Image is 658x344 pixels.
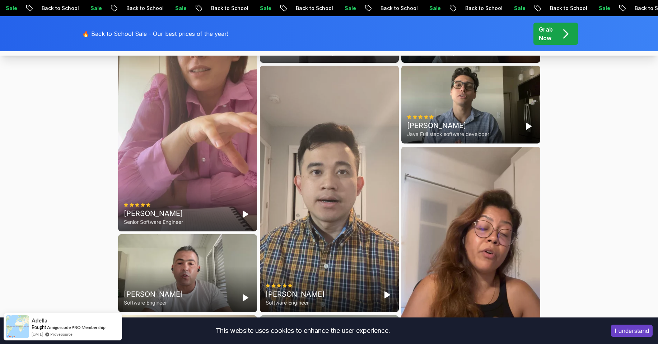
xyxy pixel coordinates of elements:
[407,131,489,138] div: Java Full stack software developer
[258,5,281,12] p: Sale
[512,5,535,12] p: Sale
[6,315,29,338] img: provesource social proof notification image
[4,5,27,12] p: Sale
[597,5,620,12] p: Sale
[5,323,600,339] div: This website uses cookies to enhance the user experience.
[611,325,653,337] button: Accept cookies
[124,208,183,218] div: [PERSON_NAME]
[548,5,597,12] p: Back to School
[125,5,173,12] p: Back to School
[209,5,258,12] p: Back to School
[124,299,183,306] div: Software Engineer
[124,289,183,299] div: [PERSON_NAME]
[82,29,228,38] p: 🔥 Back to School Sale - Our best prices of the year!
[50,331,73,337] a: ProveSource
[239,208,251,220] button: Play
[463,5,512,12] p: Back to School
[124,218,183,226] div: Senior Software Engineer
[32,317,47,324] span: Adella
[523,121,534,132] button: Play
[40,5,89,12] p: Back to School
[407,121,489,131] div: [PERSON_NAME]
[89,5,112,12] p: Sale
[32,331,43,337] span: [DATE]
[294,5,343,12] p: Back to School
[32,324,46,330] span: Bought
[266,289,325,299] div: [PERSON_NAME]
[173,5,196,12] p: Sale
[381,289,393,301] button: Play
[266,299,325,306] div: Software Engineer
[239,292,251,303] button: Play
[379,5,428,12] p: Back to School
[343,5,366,12] p: Sale
[428,5,451,12] p: Sale
[539,25,553,42] p: Grab Now
[47,325,106,330] a: Amigoscode PRO Membership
